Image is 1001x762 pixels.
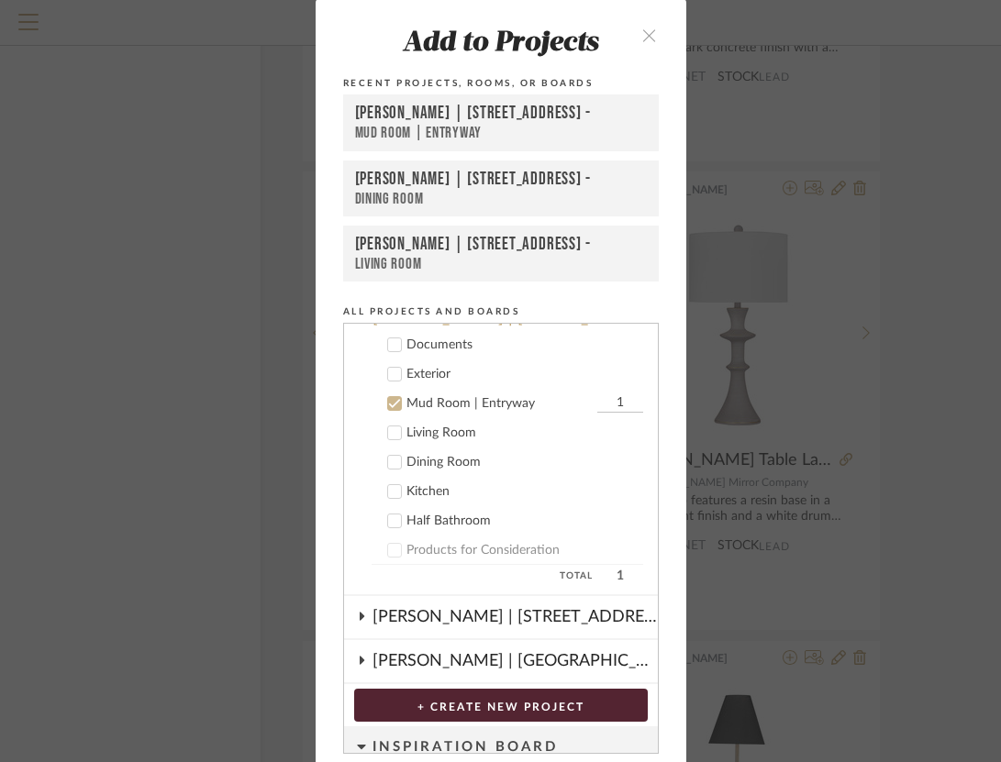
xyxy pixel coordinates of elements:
span: Total [372,565,593,587]
button: close [623,16,677,53]
div: [PERSON_NAME] | [STREET_ADDRESS] - [355,103,647,125]
div: All Projects and Boards [343,304,659,320]
div: Kitchen [406,484,643,500]
div: Mud Room | Entryway [355,124,647,143]
div: [PERSON_NAME] | [STREET_ADDRESS] - [355,169,647,190]
div: Documents [406,337,643,353]
input: Mud Room | Entryway [597,394,643,413]
div: [PERSON_NAME] | [STREET_ADDRESS] [373,596,658,638]
div: Dining Room [406,455,643,470]
div: Living Room [355,255,647,273]
div: [PERSON_NAME] | [STREET_ADDRESS] - [355,234,647,255]
span: 1 [597,565,643,587]
div: Recent Projects, Rooms, or Boards [343,75,659,92]
div: Half Bathroom [406,514,643,529]
div: Dining Room [355,190,647,208]
div: Living Room [406,425,643,441]
div: Products for Consideration [406,543,643,558]
button: + CREATE NEW PROJECT [354,689,648,722]
div: Add to Projects [343,28,659,60]
div: [PERSON_NAME] | [GEOGRAPHIC_DATA] [373,640,658,682]
div: Mud Room | Entryway [406,396,593,412]
div: Exterior [406,367,643,382]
